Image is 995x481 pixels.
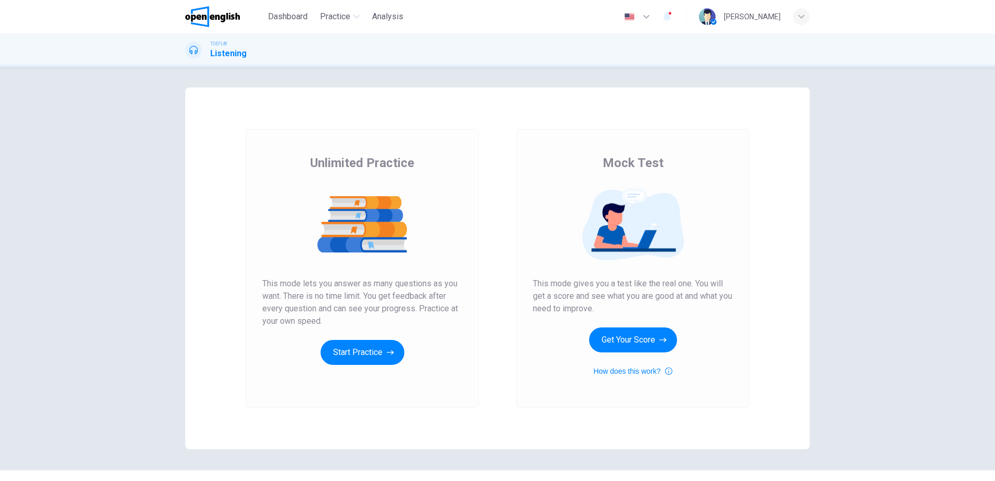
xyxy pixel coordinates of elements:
[724,10,781,23] div: [PERSON_NAME]
[321,340,404,365] button: Start Practice
[372,10,403,23] span: Analysis
[210,47,247,60] h1: Listening
[623,13,636,21] img: en
[185,6,264,27] a: OpenEnglish logo
[264,7,312,26] button: Dashboard
[262,277,462,327] span: This mode lets you answer as many questions as you want. There is no time limit. You get feedback...
[533,277,733,315] span: This mode gives you a test like the real one. You will get a score and see what you are good at a...
[185,6,240,27] img: OpenEnglish logo
[310,155,414,171] span: Unlimited Practice
[603,155,664,171] span: Mock Test
[316,7,364,26] button: Practice
[593,365,672,377] button: How does this work?
[210,40,227,47] span: TOEFL®
[368,7,407,26] button: Analysis
[268,10,308,23] span: Dashboard
[699,8,716,25] img: Profile picture
[589,327,677,352] button: Get Your Score
[320,10,350,23] span: Practice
